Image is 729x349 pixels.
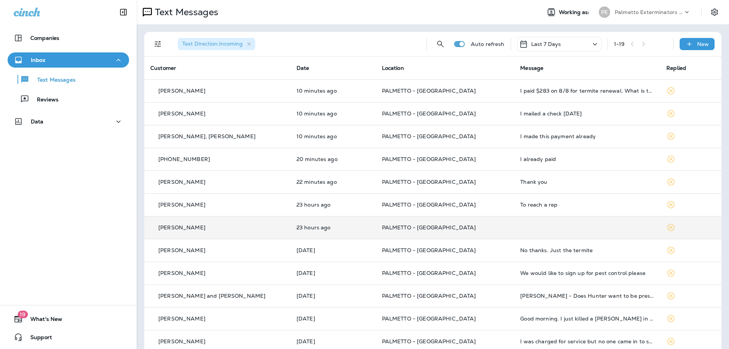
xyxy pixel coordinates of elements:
[8,91,129,107] button: Reviews
[8,71,129,87] button: Text Messages
[697,41,709,47] p: New
[182,40,243,47] span: Text Direction : Incoming
[382,156,476,163] span: PALMETTO - [GEOGRAPHIC_DATA]
[520,293,654,299] div: Jason - Does Hunter want to be present when contractor takes out more drywall? Scheduled for week...
[520,111,654,117] div: I mailed a check yesterday
[297,111,370,117] p: Aug 13, 2025 09:51 AM
[708,5,721,19] button: Settings
[382,270,476,276] span: PALMETTO - [GEOGRAPHIC_DATA]
[382,110,476,117] span: PALMETTO - [GEOGRAPHIC_DATA]
[152,6,218,18] p: Text Messages
[666,65,686,71] span: Replied
[158,293,265,299] p: [PERSON_NAME] and [PERSON_NAME]
[520,270,654,276] div: We would like to sign up for pest control please
[8,30,129,46] button: Companies
[158,88,205,94] p: [PERSON_NAME]
[30,77,76,84] p: Text Messages
[29,96,58,104] p: Reviews
[382,292,476,299] span: PALMETTO - [GEOGRAPHIC_DATA]
[559,9,591,16] span: Working as:
[297,202,370,208] p: Aug 12, 2025 11:01 AM
[520,156,654,162] div: I already paid
[382,178,476,185] span: PALMETTO - [GEOGRAPHIC_DATA]
[178,38,255,50] div: Text Direction:Incoming
[471,41,505,47] p: Auto refresh
[17,311,28,318] span: 19
[520,247,654,253] div: No thanks. Just the termite
[297,247,370,253] p: Aug 8, 2025 01:16 PM
[382,224,476,231] span: PALMETTO - [GEOGRAPHIC_DATA]
[158,338,205,344] p: [PERSON_NAME]
[520,65,543,71] span: Message
[520,202,654,208] div: To reach a rep
[297,179,370,185] p: Aug 13, 2025 09:39 AM
[615,9,683,15] p: Palmetto Exterminators LLC
[297,338,370,344] p: Aug 8, 2025 10:46 AM
[599,6,610,18] div: PE
[31,57,45,63] p: Inbox
[297,224,370,231] p: Aug 12, 2025 10:46 AM
[8,114,129,129] button: Data
[23,316,62,325] span: What's New
[382,247,476,254] span: PALMETTO - [GEOGRAPHIC_DATA]
[158,270,205,276] p: [PERSON_NAME]
[297,133,370,139] p: Aug 13, 2025 09:51 AM
[520,316,654,322] div: Good morning. I just killed a roach in my kitchen. I've seen a couple of dead ones on the ground ...
[158,224,205,231] p: [PERSON_NAME]
[614,41,625,47] div: 1 - 19
[158,247,205,253] p: [PERSON_NAME]
[8,330,129,345] button: Support
[158,156,210,162] p: [PHONE_NUMBER]
[297,270,370,276] p: Aug 8, 2025 12:28 PM
[382,133,476,140] span: PALMETTO - [GEOGRAPHIC_DATA]
[520,133,654,139] div: I made this payment already
[297,65,309,71] span: Date
[8,311,129,327] button: 19What's New
[382,201,476,208] span: PALMETTO - [GEOGRAPHIC_DATA]
[297,316,370,322] p: Aug 8, 2025 11:09 AM
[150,65,176,71] span: Customer
[31,118,44,125] p: Data
[297,156,370,162] p: Aug 13, 2025 09:41 AM
[158,202,205,208] p: [PERSON_NAME]
[531,41,561,47] p: Last 7 Days
[30,35,59,41] p: Companies
[382,65,404,71] span: Location
[433,36,448,52] button: Search Messages
[150,36,166,52] button: Filters
[382,338,476,345] span: PALMETTO - [GEOGRAPHIC_DATA]
[158,133,256,139] p: [PERSON_NAME], [PERSON_NAME]
[520,179,654,185] div: Thank you
[520,88,654,94] div: I paid $283 on 8/8 for termite renewal. What is this?
[158,111,205,117] p: [PERSON_NAME]
[158,179,205,185] p: [PERSON_NAME]
[113,5,134,20] button: Collapse Sidebar
[158,316,205,322] p: [PERSON_NAME]
[8,52,129,68] button: Inbox
[297,88,370,94] p: Aug 13, 2025 09:52 AM
[382,315,476,322] span: PALMETTO - [GEOGRAPHIC_DATA]
[297,293,370,299] p: Aug 8, 2025 12:21 PM
[382,87,476,94] span: PALMETTO - [GEOGRAPHIC_DATA]
[23,334,52,343] span: Support
[520,338,654,344] div: I was charged for service but no one came in to service the house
